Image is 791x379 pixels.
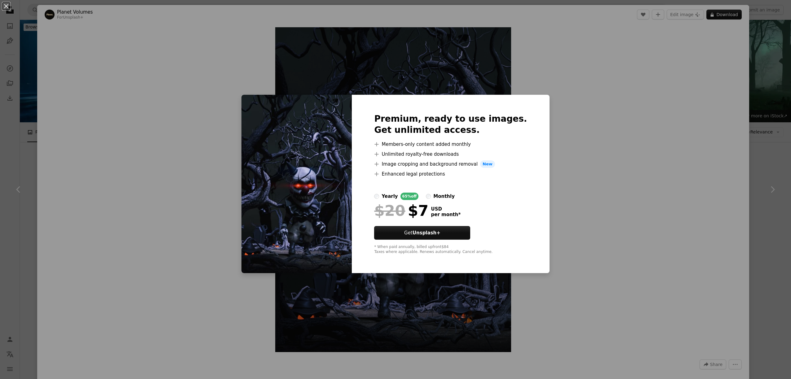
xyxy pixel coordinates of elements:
div: * When paid annually, billed upfront $84 Taxes where applicable. Renews automatically. Cancel any... [374,245,527,255]
h2: Premium, ready to use images. Get unlimited access. [374,113,527,136]
div: yearly [382,193,398,200]
input: yearly65%off [374,194,379,199]
span: New [480,160,495,168]
li: Unlimited royalty-free downloads [374,150,527,158]
img: premium_photo-1724436101516-16729fde038c [241,95,352,273]
input: monthly [426,194,431,199]
li: Enhanced legal protections [374,170,527,178]
li: Image cropping and background removal [374,160,527,168]
div: $7 [374,203,428,219]
li: Members-only content added monthly [374,141,527,148]
span: USD [431,206,461,212]
span: $20 [374,203,405,219]
div: monthly [433,193,455,200]
button: GetUnsplash+ [374,226,470,240]
span: per month * [431,212,461,217]
strong: Unsplash+ [413,230,440,236]
div: 65% off [400,193,419,200]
